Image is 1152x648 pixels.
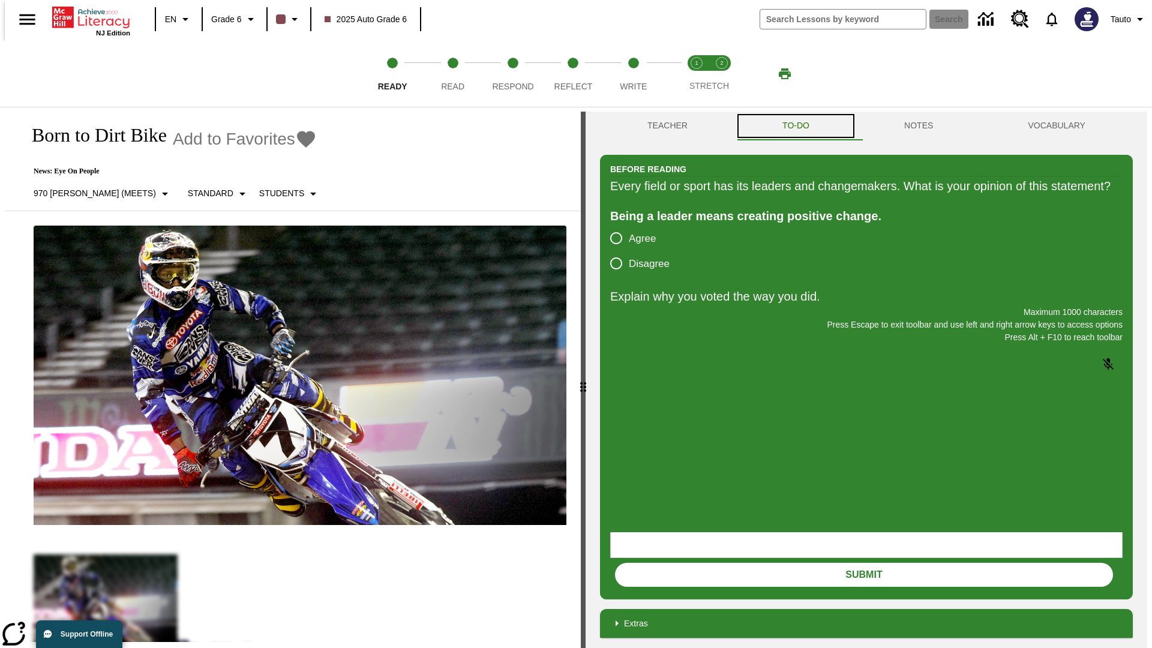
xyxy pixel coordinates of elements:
[188,187,233,200] p: Standard
[96,29,130,37] span: NJ Edition
[5,112,581,642] div: reading
[19,167,325,176] p: News: Eye On People
[695,60,698,66] text: 1
[760,10,926,29] input: search field
[629,256,670,272] span: Disagree
[1111,13,1131,26] span: Tauto
[610,163,686,176] h2: Before Reading
[610,206,1123,226] div: Being a leader means creating positive change.
[34,226,566,526] img: Motocross racer James Stewart flies through the air on his dirt bike.
[766,63,804,85] button: Print
[586,112,1147,648] div: activity
[624,617,648,630] p: Extras
[259,187,304,200] p: Students
[10,2,45,37] button: Open side menu
[5,10,175,20] body: Explain why you voted the way you did. Maximum 1000 characters Press Alt + F10 to reach toolbar P...
[538,41,608,107] button: Reflect step 4 of 5
[610,176,1123,196] div: Every field or sport has its leaders and changemakers. What is your opinion of this statement?
[600,112,735,140] button: Teacher
[610,306,1123,319] p: Maximum 1000 characters
[358,41,427,107] button: Ready step 1 of 5
[378,82,407,91] span: Ready
[36,620,122,648] button: Support Offline
[61,630,113,638] span: Support Offline
[600,609,1133,638] div: Extras
[29,183,177,205] button: Select Lexile, 970 Lexile (Meets)
[610,287,1123,306] p: Explain why you voted the way you did.
[629,231,656,247] span: Agree
[1075,7,1099,31] img: Avatar
[857,112,980,140] button: NOTES
[183,183,254,205] button: Scaffolds, Standard
[254,183,325,205] button: Select Student
[173,130,295,149] span: Add to Favorites
[52,4,130,37] div: Home
[418,41,487,107] button: Read step 2 of 5
[492,82,533,91] span: Respond
[478,41,548,107] button: Respond step 3 of 5
[689,81,729,91] span: STRETCH
[211,13,242,26] span: Grade 6
[34,187,156,200] p: 970 [PERSON_NAME] (Meets)
[1036,4,1067,35] a: Notifications
[441,82,464,91] span: Read
[600,112,1133,140] div: Instructional Panel Tabs
[325,13,407,26] span: 2025 Auto Grade 6
[554,82,593,91] span: Reflect
[615,563,1113,587] button: Submit
[1067,4,1106,35] button: Select a new avatar
[679,41,714,107] button: Stretch Read step 1 of 2
[160,8,198,30] button: Language: EN, Select a language
[165,13,176,26] span: EN
[610,331,1123,344] p: Press Alt + F10 to reach toolbar
[173,128,317,149] button: Add to Favorites - Born to Dirt Bike
[19,124,167,146] h1: Born to Dirt Bike
[271,8,307,30] button: Class color is dark brown. Change class color
[620,82,647,91] span: Write
[1004,3,1036,35] a: Resource Center, Will open in new tab
[735,112,857,140] button: TO-DO
[206,8,263,30] button: Grade: Grade 6, Select a grade
[599,41,668,107] button: Write step 5 of 5
[971,3,1004,36] a: Data Center
[980,112,1133,140] button: VOCABULARY
[1094,350,1123,379] button: Click to activate and allow voice recognition
[610,226,679,276] div: poll
[1106,8,1152,30] button: Profile/Settings
[581,112,586,648] div: Press Enter or Spacebar and then press right and left arrow keys to move the slider
[720,60,723,66] text: 2
[610,319,1123,331] p: Press Escape to exit toolbar and use left and right arrow keys to access options
[704,41,739,107] button: Stretch Respond step 2 of 2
